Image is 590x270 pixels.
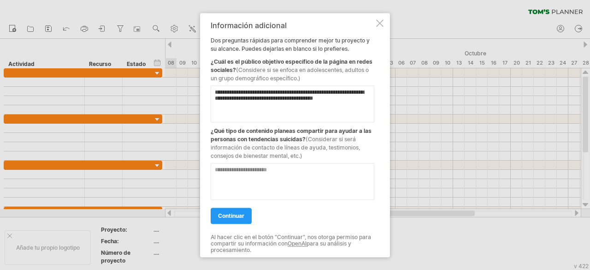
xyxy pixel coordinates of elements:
[211,136,360,159] font: (Considerar si será información de contacto de líneas de ayuda, testimonios, consejos de bienesta...
[218,212,244,219] font: continuar
[211,208,252,224] a: continuar
[211,240,351,253] font: para su análisis y procesamiento.
[211,37,370,52] font: Dos preguntas rápidas para comprender mejor tu proyecto y su alcance. Puedes dejarlas en blanco s...
[211,21,287,30] font: Información adicional
[288,240,307,247] a: OpenAI
[211,58,372,73] font: ¿Cuál es el público objetivo específico de la página en redes sociales?
[211,127,372,143] font: ¿Qué tipo de contenido planeas compartir para ayudar a las personas con tendencias suicidas?
[211,234,371,247] font: Al hacer clic en el botón "Continuar", nos otorga permiso para compartir su información con
[211,66,369,82] font: (Considere si se enfoca en adolescentes, adultos o un grupo demográfico específico.)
